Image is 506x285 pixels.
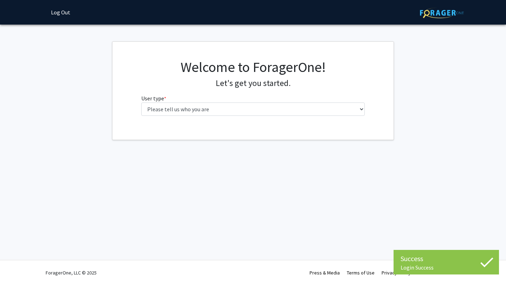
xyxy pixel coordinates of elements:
[401,253,492,264] div: Success
[141,94,166,102] label: User type
[46,260,97,285] div: ForagerOne, LLC © 2025
[420,7,464,18] img: ForagerOne Logo
[347,270,375,276] a: Terms of Use
[310,270,340,276] a: Press & Media
[401,264,492,271] div: Login Success
[141,59,365,75] h1: Welcome to ForagerOne!
[141,78,365,88] h4: Let's get you started.
[382,270,411,276] a: Privacy Policy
